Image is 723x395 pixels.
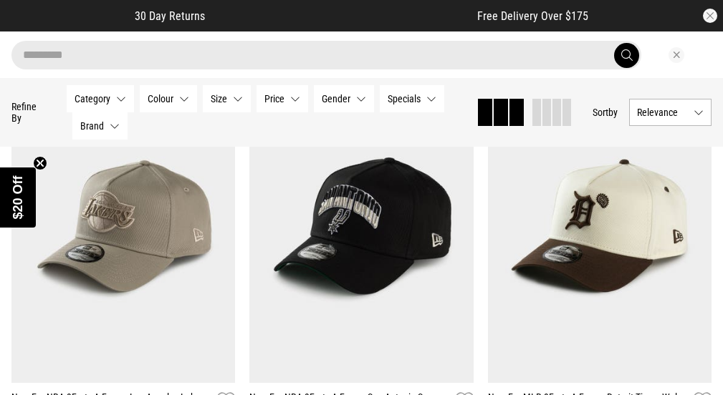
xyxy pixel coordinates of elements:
span: $20 Off [11,175,25,219]
button: Close search [669,47,684,63]
button: Relevance [629,99,712,126]
button: Category [67,85,134,112]
button: Gender [314,85,374,112]
span: by [608,107,618,118]
button: Close teaser [33,156,47,170]
img: New Era Nba 9forty A-frame San Antonio Spurs Arch Snapback Cap in Black [249,69,474,383]
button: Brand [72,112,128,140]
button: Size [203,85,251,112]
span: Category [75,93,110,104]
span: Brand [80,120,104,132]
button: Open LiveChat chat widget [11,6,54,49]
button: Colour [140,85,197,112]
span: Relevance [637,107,688,118]
span: Colour [148,93,173,104]
iframe: Customer reviews powered by Trustpilot [234,9,449,23]
button: Sortby [593,104,618,121]
p: Refine By [11,101,45,124]
span: Price [264,93,284,104]
span: Free Delivery Over $175 [477,9,588,23]
button: Price [257,85,308,112]
span: Specials [388,93,421,104]
span: 30 Day Returns [135,9,205,23]
span: Gender [322,93,350,104]
img: New Era Mlb 9forty A-frame Detroit Tigers Walnut Paisley Snapback Cap in White [488,69,712,383]
button: Specials [380,85,444,112]
span: Size [211,93,227,104]
img: New Era Nba 9forty A-frame Los Angeles Lakers Pebble Stone Snapback Cap in Grey [11,69,236,383]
